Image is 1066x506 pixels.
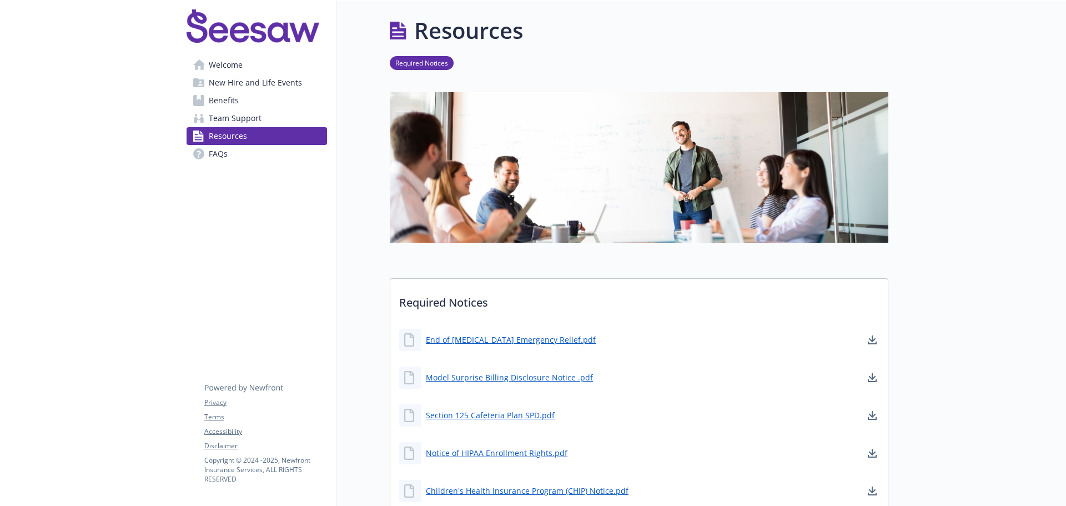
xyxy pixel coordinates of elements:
a: download document [866,409,879,422]
span: FAQs [209,145,228,163]
a: FAQs [187,145,327,163]
img: resources page banner [390,92,888,242]
span: New Hire and Life Events [209,74,302,92]
a: download document [866,333,879,347]
a: download document [866,484,879,498]
a: Required Notices [390,57,454,68]
a: Accessibility [204,427,326,437]
a: Section 125 Cafeteria Plan SPD.pdf [426,409,555,421]
h1: Resources [414,14,523,47]
span: Benefits [209,92,239,109]
a: End of [MEDICAL_DATA] Emergency Relief.pdf [426,334,596,345]
a: Privacy [204,398,326,408]
a: download document [866,447,879,460]
span: Resources [209,127,247,145]
a: Notice of HIPAA Enrollment Rights.pdf [426,447,567,459]
a: Benefits [187,92,327,109]
p: Copyright © 2024 - 2025 , Newfront Insurance Services, ALL RIGHTS RESERVED [204,455,326,484]
a: Disclaimer [204,441,326,451]
p: Required Notices [390,279,888,320]
a: Resources [187,127,327,145]
a: New Hire and Life Events [187,74,327,92]
span: Welcome [209,56,243,74]
a: download document [866,371,879,384]
span: Team Support [209,109,262,127]
a: Welcome [187,56,327,74]
a: Terms [204,412,326,422]
a: Model Surprise Billing Disclosure Notice .pdf [426,372,593,383]
a: Children's Health Insurance Program (CHIP) Notice.pdf [426,485,628,497]
a: Team Support [187,109,327,127]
